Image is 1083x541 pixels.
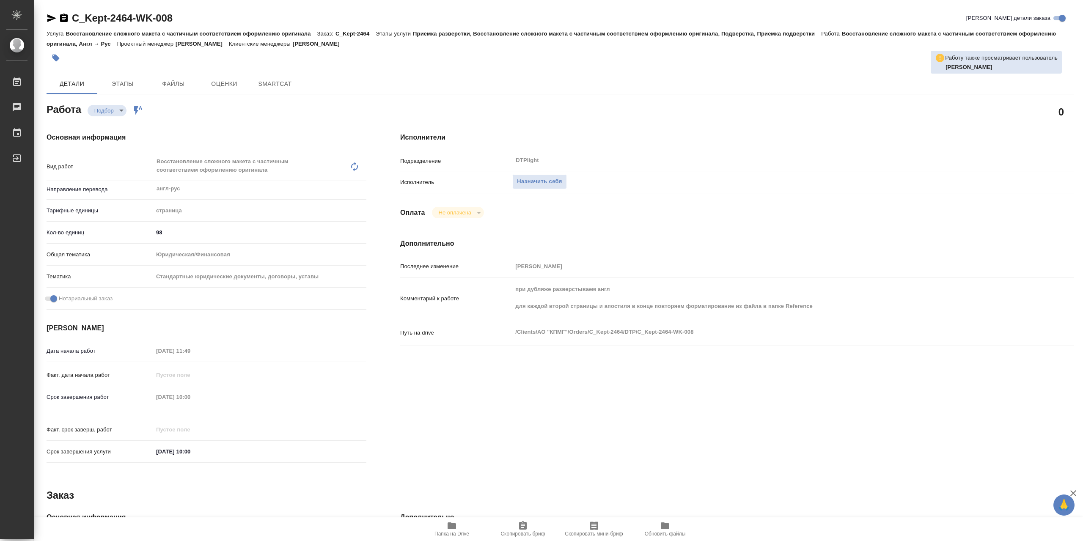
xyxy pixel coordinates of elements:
p: Исполнитель [400,178,512,187]
p: Вид работ [47,162,153,171]
input: Пустое поле [153,345,227,357]
span: SmartCat [255,79,295,89]
h4: [PERSON_NAME] [47,323,366,333]
p: Тематика [47,272,153,281]
h4: Основная информация [47,132,366,143]
p: Восстановление сложного макета с частичным соответствием оформлению оригинала [66,30,317,37]
textarea: /Clients/АО "КПМГ"/Orders/C_Kept-2464/DTP/C_Kept-2464-WK-008 [512,325,1017,339]
p: Направление перевода [47,185,153,194]
span: Детали [52,79,92,89]
p: Заказ: [317,30,335,37]
span: Скопировать бриф [500,531,545,537]
textarea: при дубляже разверстываем англ для каждой второй страницы и апостиля в конце повторяем форматиров... [512,282,1017,313]
p: Кол-во единиц [47,228,153,237]
p: Работа [821,30,842,37]
p: Общая тематика [47,250,153,259]
button: Скопировать мини-бриф [558,517,629,541]
h4: Дополнительно [400,239,1074,249]
p: Проектный менеджер [117,41,176,47]
button: Папка на Drive [416,517,487,541]
p: Подразделение [400,157,512,165]
p: Крамник Артём [946,63,1058,71]
p: Тарифные единицы [47,206,153,215]
h4: Исполнители [400,132,1074,143]
p: Услуга [47,30,66,37]
p: Факт. дата начала работ [47,371,153,379]
p: Приемка разверстки, Восстановление сложного макета с частичным соответствием оформлению оригинала... [413,30,821,37]
button: Скопировать ссылку для ЯМессенджера [47,13,57,23]
span: Папка на Drive [434,531,469,537]
span: Нотариальный заказ [59,294,113,303]
button: Добавить тэг [47,49,65,67]
p: Факт. срок заверш. работ [47,426,153,434]
input: Пустое поле [512,260,1017,272]
span: Скопировать мини-бриф [565,531,623,537]
div: Подбор [432,207,484,218]
a: C_Kept-2464-WK-008 [72,12,173,24]
span: Обновить файлы [645,531,686,537]
button: Скопировать бриф [487,517,558,541]
input: Пустое поле [153,391,227,403]
input: ✎ Введи что-нибудь [153,445,227,458]
button: Подбор [92,107,116,114]
button: Обновить файлы [629,517,701,541]
p: Дата начала работ [47,347,153,355]
p: Клиентские менеджеры [229,41,293,47]
div: Подбор [88,105,126,116]
p: Последнее изменение [400,262,512,271]
span: Оценки [204,79,245,89]
p: Срок завершения работ [47,393,153,401]
p: Работу также просматривает пользователь [945,54,1058,62]
p: Срок завершения услуги [47,448,153,456]
div: Стандартные юридические документы, договоры, уставы [153,269,366,284]
span: 🙏 [1057,496,1071,514]
span: [PERSON_NAME] детали заказа [966,14,1050,22]
h2: Заказ [47,489,74,502]
button: Не оплачена [436,209,474,216]
h2: Работа [47,101,81,116]
div: страница [153,203,366,218]
p: [PERSON_NAME] [176,41,229,47]
input: ✎ Введи что-нибудь [153,226,366,239]
span: Файлы [153,79,194,89]
input: Пустое поле [153,423,227,436]
p: C_Kept-2464 [335,30,376,37]
h2: 0 [1058,104,1064,119]
button: Назначить себя [512,174,566,189]
p: [PERSON_NAME] [293,41,346,47]
p: Путь на drive [400,329,512,337]
button: 🙏 [1053,494,1075,516]
h4: Оплата [400,208,425,218]
p: Комментарий к работе [400,294,512,303]
button: Скопировать ссылку [59,13,69,23]
input: Пустое поле [153,369,227,381]
h4: Дополнительно [400,512,1074,522]
span: Этапы [102,79,143,89]
p: Этапы услуги [376,30,413,37]
b: [PERSON_NAME] [946,64,992,70]
h4: Основная информация [47,512,366,522]
div: Юридическая/Финансовая [153,247,366,262]
span: Назначить себя [517,177,562,187]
